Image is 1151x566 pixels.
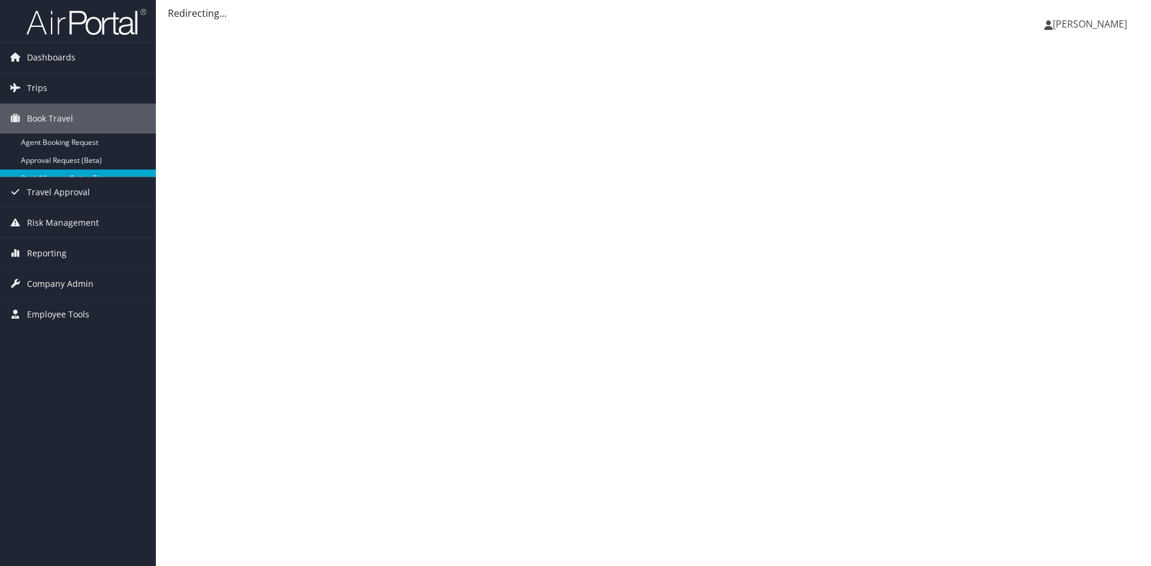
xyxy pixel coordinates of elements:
[26,8,146,36] img: airportal-logo.png
[27,269,94,299] span: Company Admin
[168,6,1139,20] div: Redirecting...
[27,43,76,72] span: Dashboards
[27,104,73,134] span: Book Travel
[27,299,89,329] span: Employee Tools
[27,208,99,238] span: Risk Management
[1053,17,1127,31] span: [PERSON_NAME]
[27,238,67,268] span: Reporting
[27,73,47,103] span: Trips
[27,177,90,207] span: Travel Approval
[1044,6,1139,42] a: [PERSON_NAME]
